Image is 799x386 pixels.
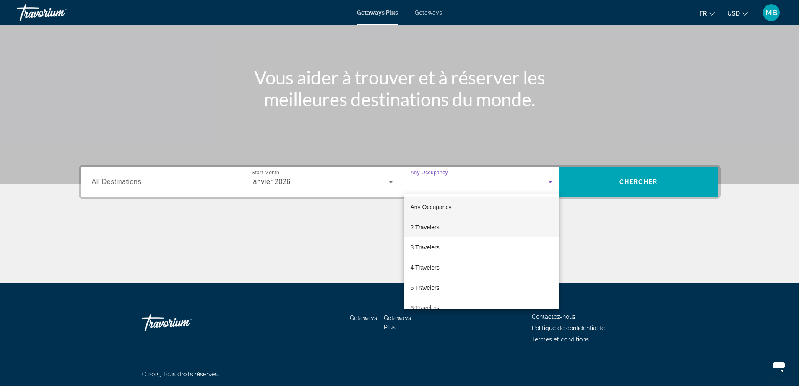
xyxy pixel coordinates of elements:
[411,204,452,210] span: Any Occupancy
[411,222,440,232] span: 2 Travelers
[411,263,440,273] span: 4 Travelers
[411,303,440,313] span: 6 Travelers
[411,283,440,293] span: 5 Travelers
[411,242,440,252] span: 3 Travelers
[765,352,792,379] iframe: Bouton de lancement de la fenêtre de messagerie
